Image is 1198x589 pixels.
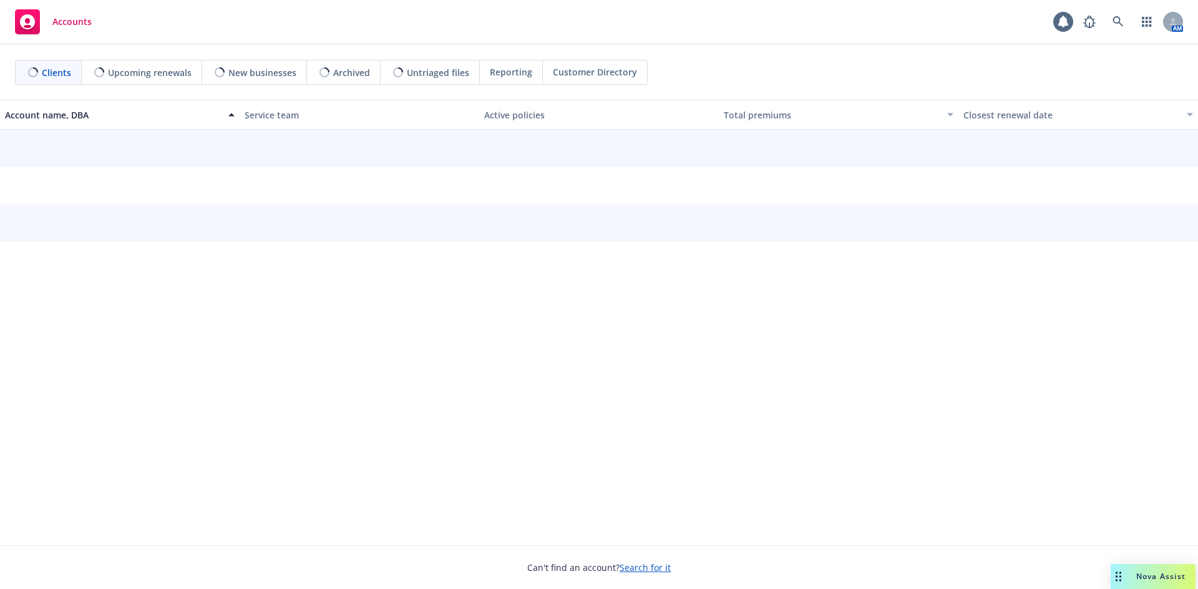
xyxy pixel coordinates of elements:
span: Can't find an account? [527,561,671,574]
a: Accounts [10,4,97,39]
a: Search for it [620,562,671,573]
div: Drag to move [1111,564,1126,589]
div: Closest renewal date [963,108,1179,122]
span: Accounts [52,17,92,27]
a: Search [1106,9,1131,34]
button: Total premiums [719,100,958,130]
span: Upcoming renewals [108,66,192,79]
button: Closest renewal date [958,100,1198,130]
div: Service team [245,108,474,122]
span: Reporting [490,65,532,79]
div: Account name, DBA [5,108,221,122]
a: Switch app [1134,9,1159,34]
span: Archived [333,66,370,79]
span: Clients [42,66,71,79]
span: New businesses [228,66,296,79]
span: Nova Assist [1136,571,1186,582]
span: Untriaged files [407,66,469,79]
div: Total premiums [724,108,940,122]
button: Service team [240,100,479,130]
a: Report a Bug [1077,9,1102,34]
button: Nova Assist [1111,564,1196,589]
button: Active policies [479,100,719,130]
span: Customer Directory [553,65,637,79]
div: Active policies [484,108,714,122]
